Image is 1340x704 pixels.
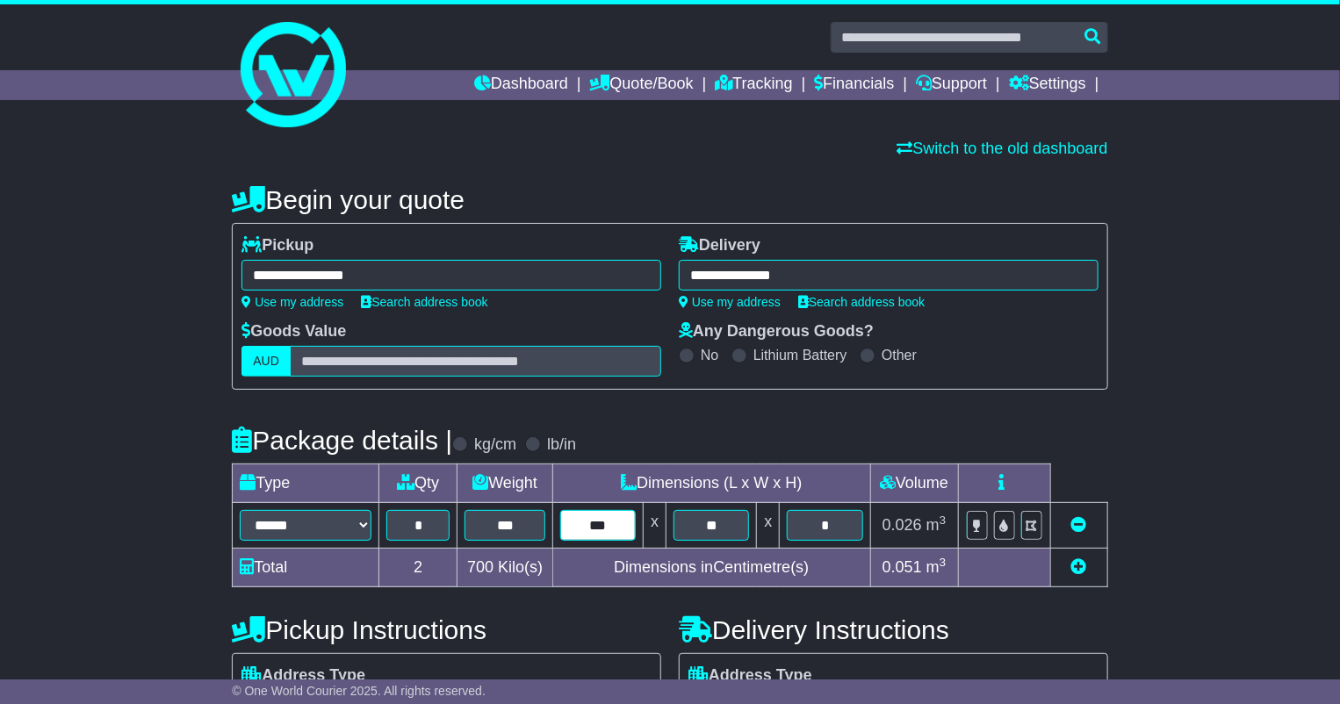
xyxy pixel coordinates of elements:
[457,549,553,587] td: Kilo(s)
[1009,70,1086,100] a: Settings
[457,464,553,503] td: Weight
[241,322,346,341] label: Goods Value
[553,464,871,503] td: Dimensions (L x W x H)
[553,549,871,587] td: Dimensions in Centimetre(s)
[232,185,1107,214] h4: Begin your quote
[897,140,1108,157] a: Switch to the old dashboard
[883,516,922,534] span: 0.026
[233,549,379,587] td: Total
[1071,558,1087,576] a: Add new item
[679,236,760,255] label: Delivery
[679,295,781,309] a: Use my address
[232,615,661,644] h4: Pickup Instructions
[467,558,493,576] span: 700
[940,514,947,527] sup: 3
[590,70,694,100] a: Quote/Book
[870,464,958,503] td: Volume
[232,426,452,455] h4: Package details |
[474,435,516,455] label: kg/cm
[940,556,947,569] sup: 3
[701,347,718,363] label: No
[644,503,666,549] td: x
[715,70,792,100] a: Tracking
[688,666,812,686] label: Address Type
[757,503,780,549] td: x
[916,70,987,100] a: Support
[379,464,457,503] td: Qty
[474,70,568,100] a: Dashboard
[232,684,486,698] span: © One World Courier 2025. All rights reserved.
[679,322,874,341] label: Any Dangerous Goods?
[379,549,457,587] td: 2
[883,558,922,576] span: 0.051
[679,615,1108,644] h4: Delivery Instructions
[882,347,917,363] label: Other
[814,70,894,100] a: Financials
[233,464,379,503] td: Type
[926,516,947,534] span: m
[361,295,487,309] a: Search address book
[241,346,291,377] label: AUD
[241,666,365,686] label: Address Type
[547,435,576,455] label: lb/in
[753,347,847,363] label: Lithium Battery
[798,295,925,309] a: Search address book
[241,236,313,255] label: Pickup
[241,295,343,309] a: Use my address
[1071,516,1087,534] a: Remove this item
[926,558,947,576] span: m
